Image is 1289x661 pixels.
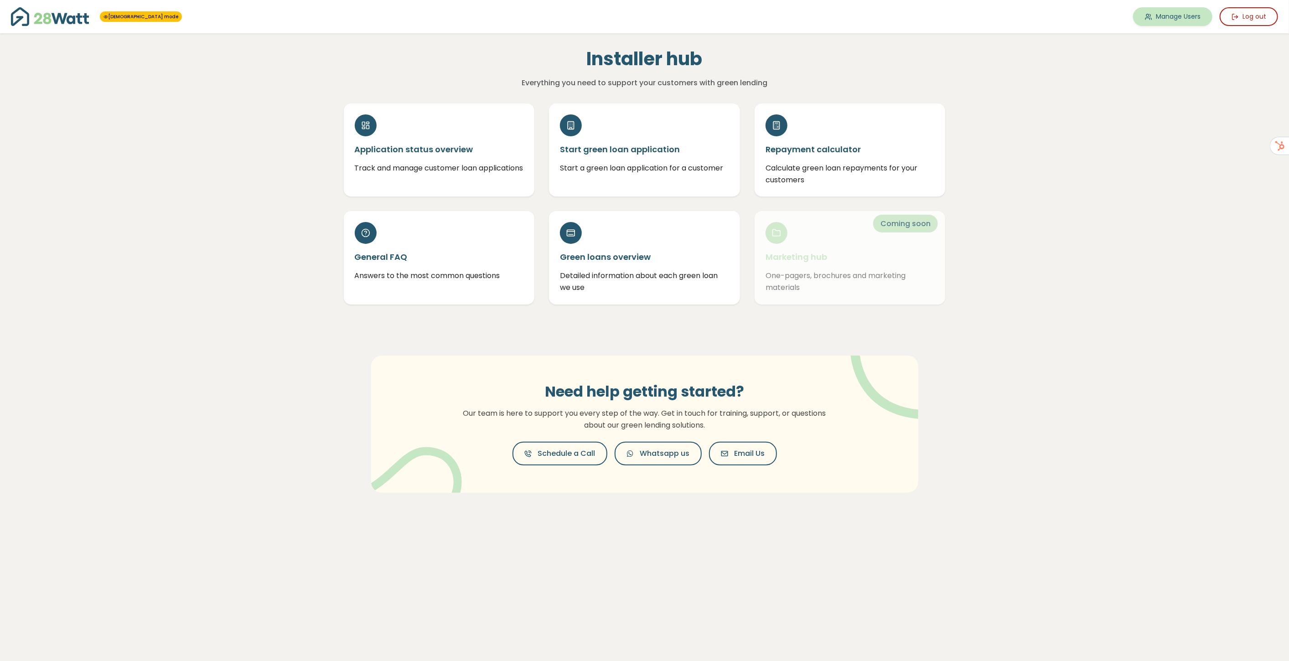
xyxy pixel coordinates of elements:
[538,448,595,459] span: Schedule a Call
[1133,7,1212,26] a: Manage Users
[100,11,182,22] span: You're in 28Watt mode - full access to all features!
[458,383,832,400] h3: Need help getting started?
[365,423,462,515] img: vector
[709,442,777,465] button: Email Us
[1220,7,1278,26] button: Log out
[560,251,729,263] h5: Green loans overview
[355,162,524,174] p: Track and manage customer loan applications
[458,408,832,431] p: Our team is here to support you every step of the way. Get in touch for training, support, or que...
[735,448,765,459] span: Email Us
[827,330,946,419] img: vector
[11,7,89,26] img: 28Watt
[873,215,938,232] span: Coming soon
[615,442,702,465] button: Whatsapp us
[512,442,607,465] button: Schedule a Call
[560,144,729,155] h5: Start green loan application
[560,270,729,293] p: Detailed information about each green loan we use
[355,144,524,155] h5: Application status overview
[355,270,524,282] p: Answers to the most common questions
[446,77,843,89] p: Everything you need to support your customers with green lending
[766,251,935,263] h5: Marketing hub
[640,448,690,459] span: Whatsapp us
[766,270,935,293] p: One-pagers, brochures and marketing materials
[560,162,729,174] p: Start a green loan application for a customer
[766,162,935,186] p: Calculate green loan repayments for your customers
[766,144,935,155] h5: Repayment calculator
[355,251,524,263] h5: General FAQ
[104,13,178,20] a: [DEMOGRAPHIC_DATA] mode
[446,48,843,70] h1: Installer hub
